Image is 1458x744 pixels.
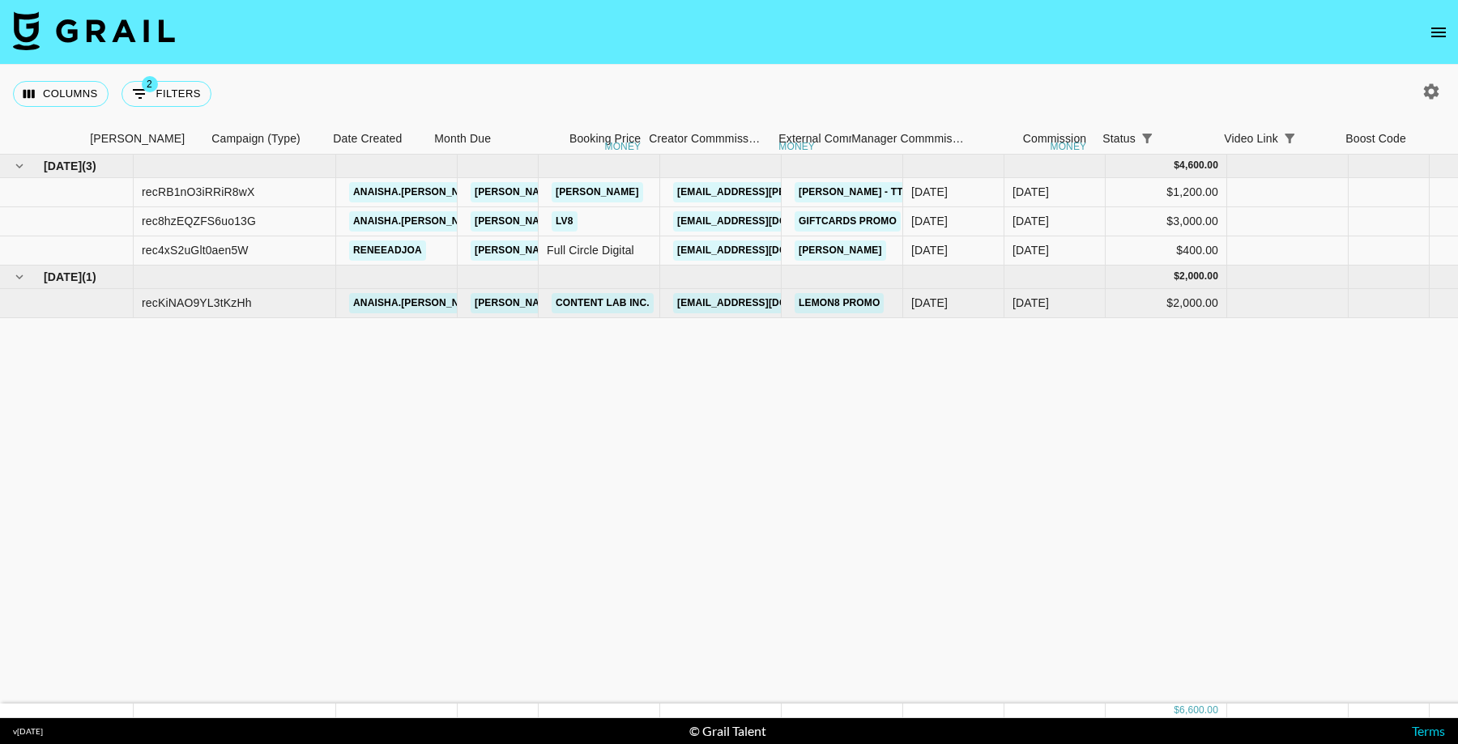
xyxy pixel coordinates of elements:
div: Campaign (Type) [211,123,301,155]
div: Creator Commmission Override [649,123,762,155]
div: $400.00 [1106,236,1227,266]
a: Content Lab Inc. [552,293,654,313]
div: 13/08/2025 [911,213,948,229]
div: 2,000.00 [1179,270,1218,283]
a: LV8 [552,211,578,232]
div: recRB1nO3iRRiR8wX [142,184,254,200]
button: open drawer [1422,16,1455,49]
div: Status [1102,123,1136,155]
div: Booking Price [569,123,641,155]
button: Show filters [1278,127,1301,150]
div: Status [1094,123,1216,155]
div: Video Link [1216,123,1337,155]
div: Full Circle Digital [539,236,660,266]
div: Aug '25 [1013,184,1049,200]
button: Select columns [13,81,109,107]
a: Lemon8 Promo [795,293,884,313]
span: ( 3 ) [82,158,96,174]
span: ( 1 ) [82,269,96,285]
div: v [DATE] [13,726,43,737]
div: 22/06/2025 [911,184,948,200]
a: Giftcards Promo [795,211,901,232]
div: Creator Commmission Override [649,123,770,155]
div: money [604,142,641,151]
a: [PERSON_NAME][EMAIL_ADDRESS][DOMAIN_NAME] [471,240,735,261]
div: Booker [82,123,203,155]
div: money [778,142,815,151]
div: money [1050,142,1086,151]
a: [PERSON_NAME] - TT + IG [795,182,929,202]
div: Video Link [1224,123,1278,155]
div: 6,600.00 [1179,704,1218,717]
div: Campaign (Type) [203,123,325,155]
div: Manager Commmission Override [851,123,965,155]
div: Aug '25 [1013,242,1049,258]
div: Commission [1023,123,1087,155]
div: © Grail Talent [689,723,766,739]
span: 2 [142,76,158,92]
div: $ [1174,704,1179,717]
div: Sep '25 [1013,295,1049,311]
a: [PERSON_NAME] [552,182,643,202]
span: [DATE] [44,158,82,174]
div: 13/08/2025 [911,242,948,258]
a: anaisha.[PERSON_NAME] [349,211,488,232]
a: reneeadjoa [349,240,426,261]
a: [EMAIL_ADDRESS][DOMAIN_NAME] [673,211,855,232]
button: hide children [8,155,31,177]
a: anaisha.[PERSON_NAME] [349,182,488,202]
a: Terms [1412,723,1445,738]
button: Show filters [122,81,211,107]
div: 28/07/2025 [911,295,948,311]
div: Date Created [325,123,426,155]
div: External Commission [778,123,888,155]
button: Show filters [1136,127,1158,150]
span: [DATE] [44,269,82,285]
button: Sort [1158,127,1181,150]
div: $1,200.00 [1106,178,1227,207]
div: [PERSON_NAME] [90,123,185,155]
a: anaisha.[PERSON_NAME] [349,293,488,313]
div: $ [1174,270,1179,283]
button: Sort [1301,127,1324,150]
div: Boost Code [1345,123,1406,155]
a: [PERSON_NAME] [795,240,886,261]
a: [EMAIL_ADDRESS][DOMAIN_NAME] [673,240,855,261]
div: Manager Commmission Override [851,123,973,155]
div: 1 active filter [1278,127,1301,150]
button: hide children [8,266,31,288]
div: $ [1174,159,1179,172]
div: recKiNAO9YL3tKzHh [142,295,252,311]
div: rec4xS2uGlt0aen5W [142,242,249,258]
a: [PERSON_NAME][EMAIL_ADDRESS][DOMAIN_NAME] [471,211,735,232]
div: Aug '25 [1013,213,1049,229]
a: [EMAIL_ADDRESS][PERSON_NAME][DOMAIN_NAME] [673,182,937,202]
a: [PERSON_NAME][EMAIL_ADDRESS][DOMAIN_NAME] [471,293,735,313]
div: 1 active filter [1136,127,1158,150]
div: Date Created [333,123,402,155]
div: Month Due [434,123,491,155]
a: [PERSON_NAME][EMAIL_ADDRESS][DOMAIN_NAME] [471,182,735,202]
div: 4,600.00 [1179,159,1218,172]
div: $3,000.00 [1106,207,1227,236]
div: Month Due [426,123,527,155]
a: [EMAIL_ADDRESS][DOMAIN_NAME] [673,293,855,313]
div: rec8hzEQZFS6uo13G [142,213,256,229]
img: Grail Talent [13,11,175,50]
div: $2,000.00 [1106,289,1227,318]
